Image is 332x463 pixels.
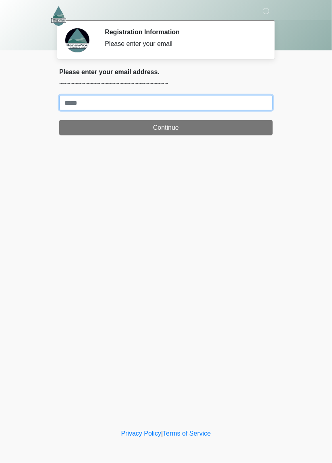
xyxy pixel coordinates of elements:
h2: Please enter your email address. [59,68,273,76]
a: Terms of Service [163,430,211,437]
img: Agent Avatar [65,28,89,52]
h2: Registration Information [105,28,261,36]
a: | [161,430,163,437]
a: Privacy Policy [121,430,162,437]
button: Continue [59,120,273,135]
p: ~~~~~~~~~~~~~~~~~~~~~~~~~~~~~ [59,79,273,89]
div: Please enter your email [105,39,261,49]
img: RenewYou IV Hydration and Wellness Logo [51,6,66,26]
